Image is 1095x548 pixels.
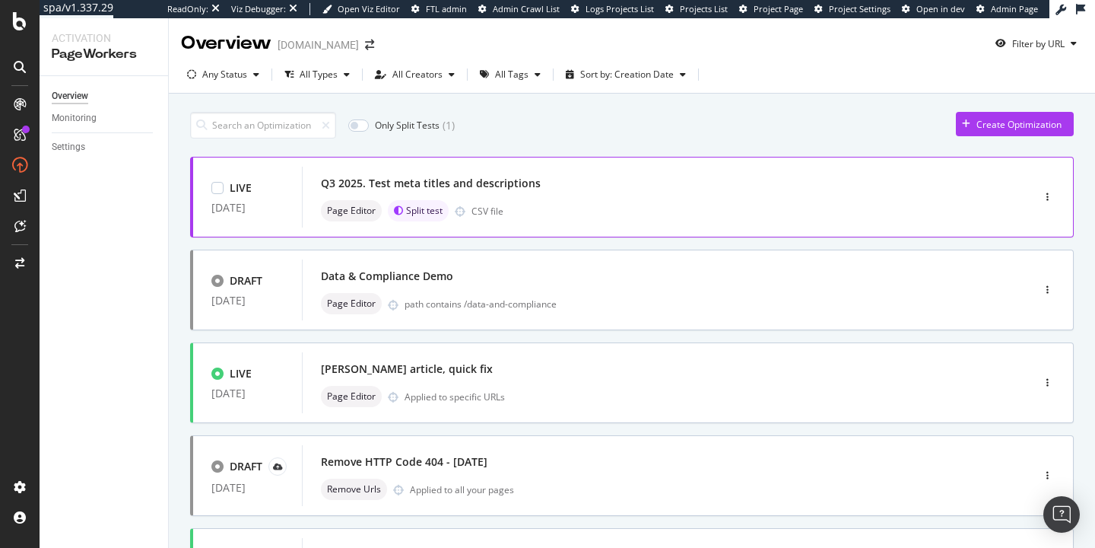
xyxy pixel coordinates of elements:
[410,483,514,496] div: Applied to all your pages
[52,110,97,126] div: Monitoring
[321,479,387,500] div: neutral label
[586,3,654,14] span: Logs Projects List
[976,118,1062,131] div: Create Optimization
[167,3,208,15] div: ReadOnly:
[181,62,265,87] button: Any Status
[375,119,440,132] div: Only Split Tests
[365,40,374,50] div: arrow-right-arrow-left
[327,392,376,401] span: Page Editor
[52,30,156,46] div: Activation
[321,269,453,284] div: Data & Compliance Demo
[902,3,965,15] a: Open in dev
[211,482,284,494] div: [DATE]
[211,387,284,400] div: [DATE]
[230,180,252,196] div: LIVE
[754,3,803,14] span: Project Page
[426,3,467,14] span: FTL admin
[829,3,890,14] span: Project Settings
[321,362,493,377] div: [PERSON_NAME] article, quick fix
[211,295,284,307] div: [DATE]
[278,37,359,53] div: [DOMAIN_NAME]
[321,176,541,191] div: Q3 2025. Test meta titles and descriptions
[680,3,728,14] span: Projects List
[52,139,157,155] a: Settings
[392,70,443,79] div: All Creators
[443,118,455,133] div: ( 1 )
[231,3,286,15] div: Viz Debugger:
[52,110,157,126] a: Monitoring
[327,485,381,494] span: Remove Urls
[411,3,467,15] a: FTL admin
[211,202,284,214] div: [DATE]
[976,3,1038,15] a: Admin Page
[580,70,674,79] div: Sort by: Creation Date
[52,139,85,155] div: Settings
[989,31,1083,56] button: Filter by URL
[474,62,547,87] button: All Tags
[739,3,803,15] a: Project Page
[202,70,247,79] div: Any Status
[814,3,890,15] a: Project Settings
[916,3,965,14] span: Open in dev
[406,206,443,215] span: Split test
[52,46,156,63] div: PageWorkers
[230,366,252,381] div: LIVE
[52,88,157,104] a: Overview
[1012,37,1065,50] div: Filter by URL
[471,205,503,218] div: CSV file
[405,390,505,403] div: Applied to specific URLs
[571,3,654,15] a: Logs Projects List
[181,30,271,56] div: Overview
[369,62,461,87] button: All Creators
[230,459,262,474] div: DRAFT
[338,3,400,14] span: Open Viz Editor
[991,3,1038,14] span: Admin Page
[321,386,382,407] div: neutral label
[190,112,336,139] input: Search an Optimization
[495,70,528,79] div: All Tags
[493,3,560,14] span: Admin Crawl List
[300,70,338,79] div: All Types
[560,62,692,87] button: Sort by: Creation Date
[405,298,967,311] div: path contains /data-and-compliance
[665,3,728,15] a: Projects List
[230,273,262,288] div: DRAFT
[321,454,487,470] div: Remove HTTP Code 404 - [DATE]
[278,62,356,87] button: All Types
[327,206,376,215] span: Page Editor
[52,88,88,104] div: Overview
[1043,496,1080,533] div: Open Intercom Messenger
[956,112,1074,136] button: Create Optimization
[322,3,400,15] a: Open Viz Editor
[321,200,382,221] div: neutral label
[478,3,560,15] a: Admin Crawl List
[327,299,376,308] span: Page Editor
[321,293,382,314] div: neutral label
[388,200,449,221] div: brand label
